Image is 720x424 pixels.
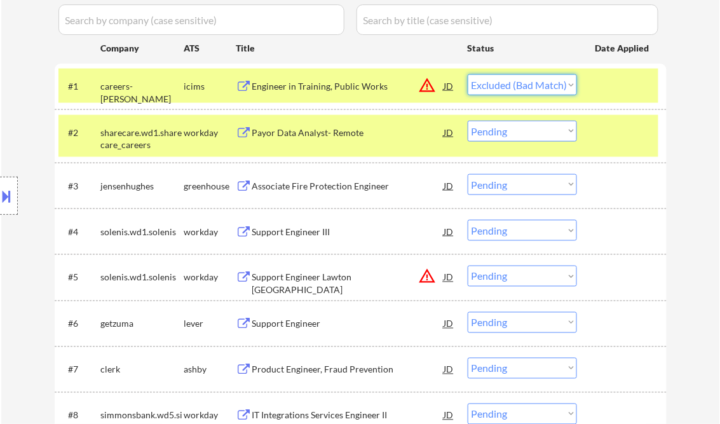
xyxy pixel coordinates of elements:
button: warning_amber [419,76,437,94]
div: JD [443,174,456,197]
div: clerk [101,364,184,376]
div: #7 [69,364,91,376]
div: #6 [69,318,91,331]
div: Payor Data Analyst- Remote [252,127,444,139]
input: Search by title (case sensitive) [357,4,658,35]
div: ashby [184,364,236,376]
div: workday [184,409,236,422]
input: Search by company (case sensitive) [58,4,344,35]
div: Product Engineer, Fraud Prevention [252,364,444,376]
div: Associate Fire Protection Engineer [252,180,444,193]
div: Engineer in Training, Public Works [252,80,444,93]
div: JD [443,312,456,335]
div: lever [184,318,236,331]
div: JD [443,220,456,243]
div: getzuma [101,318,184,331]
div: Support Engineer III [252,226,444,238]
div: Support Engineer [252,318,444,331]
div: JD [443,358,456,381]
div: JD [443,121,456,144]
button: warning_amber [419,268,437,285]
div: #8 [69,409,91,422]
div: Title [236,42,456,55]
div: Date Applied [595,42,651,55]
div: JD [443,266,456,289]
div: JD [443,74,456,97]
div: Status [468,36,577,59]
div: Support Engineer Lawton [GEOGRAPHIC_DATA] [252,271,444,296]
div: Company [101,42,184,55]
div: ATS [184,42,236,55]
div: IT Integrations Services Engineer II [252,409,444,422]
